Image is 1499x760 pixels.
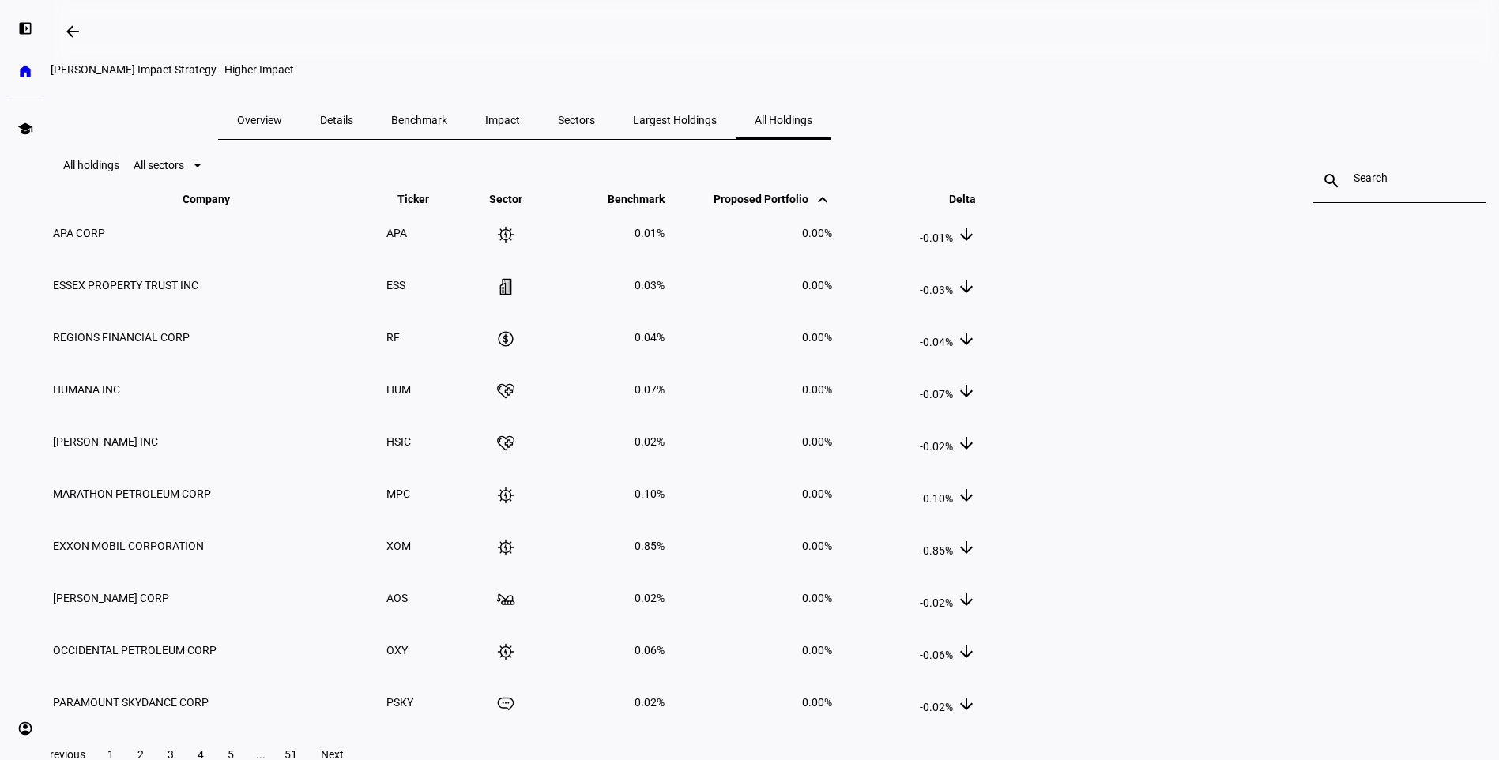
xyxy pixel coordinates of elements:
mat-icon: arrow_downward [957,486,976,505]
span: [PERSON_NAME] CORP [53,592,169,604]
span: Overview [237,115,282,126]
span: All sectors [134,159,184,171]
span: OCCIDENTAL PETROLEUM CORP [53,644,217,657]
input: Search [1354,171,1445,184]
span: EXXON MOBIL CORPORATION [53,540,204,552]
span: 0.00% [802,331,832,344]
eth-mat-symbol: school [17,121,33,137]
eth-mat-symbol: left_panel_open [17,21,33,36]
mat-icon: arrow_backwards [63,22,82,41]
span: 0.07% [635,383,665,396]
mat-icon: keyboard_arrow_up [813,190,832,209]
span: OXY [386,644,408,657]
span: APA [386,227,407,239]
span: 0.00% [802,696,832,709]
span: 0.00% [802,540,832,552]
span: 0.02% [635,592,665,604]
span: 0.00% [802,592,832,604]
span: ESSEX PROPERTY TRUST INC [53,279,198,292]
span: Largest Holdings [633,115,717,126]
span: Benchmark [584,193,665,205]
eth-mat-symbol: home [17,63,33,79]
span: Ticker [397,193,453,205]
span: 0.00% [802,435,832,448]
span: -0.10% [920,492,953,505]
span: Benchmark [391,115,447,126]
span: Company [183,193,254,205]
mat-icon: arrow_downward [957,382,976,401]
mat-icon: arrow_downward [957,329,976,348]
span: REGIONS FINANCIAL CORP [53,331,190,344]
mat-icon: search [1313,171,1350,190]
span: 0.00% [802,227,832,239]
span: 0.00% [802,383,832,396]
span: 0.85% [635,540,665,552]
span: PARAMOUNT SKYDANCE CORP [53,696,209,709]
span: 0.06% [635,644,665,657]
span: 0.02% [635,696,665,709]
span: MPC [386,487,410,500]
span: 0.00% [802,279,832,292]
span: Details [320,115,353,126]
span: -0.02% [920,440,953,453]
span: HUM [386,383,411,396]
span: PSKY [386,696,413,709]
a: home [9,55,41,87]
mat-icon: arrow_downward [957,277,976,296]
span: -0.07% [920,388,953,401]
span: HUMANA INC [53,383,120,396]
mat-icon: arrow_downward [957,434,976,453]
span: 0.01% [635,227,665,239]
mat-icon: arrow_downward [957,642,976,661]
span: APA CORP [53,227,105,239]
span: -0.04% [920,336,953,348]
span: -0.03% [920,284,953,296]
span: Sectors [558,115,595,126]
div: Ali Ruxin Impact Strategy - Higher Impact [51,63,999,76]
span: 0.00% [802,644,832,657]
span: 0.02% [635,435,665,448]
span: HSIC [386,435,411,448]
span: All Holdings [755,115,812,126]
span: -0.02% [920,701,953,713]
span: [PERSON_NAME] INC [53,435,158,448]
span: -0.85% [920,544,953,557]
span: Impact [485,115,520,126]
span: MARATHON PETROLEUM CORP [53,487,211,500]
mat-icon: arrow_downward [957,538,976,557]
span: 0.03% [635,279,665,292]
mat-icon: arrow_downward [957,590,976,609]
eth-data-table-title: All holdings [63,159,119,171]
span: Sector [477,193,534,205]
span: 0.00% [802,487,832,500]
span: Proposed Portfolio [714,193,832,205]
span: 0.04% [635,331,665,344]
span: Delta [925,193,976,205]
eth-mat-symbol: account_circle [17,720,33,736]
span: AOS [386,592,408,604]
span: RF [386,331,400,344]
span: -0.06% [920,649,953,661]
span: XOM [386,540,411,552]
span: 0.10% [635,487,665,500]
span: ESS [386,279,405,292]
mat-icon: arrow_downward [957,694,976,713]
span: -0.02% [920,596,953,609]
span: -0.01% [920,231,953,244]
mat-icon: arrow_downward [957,225,976,244]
